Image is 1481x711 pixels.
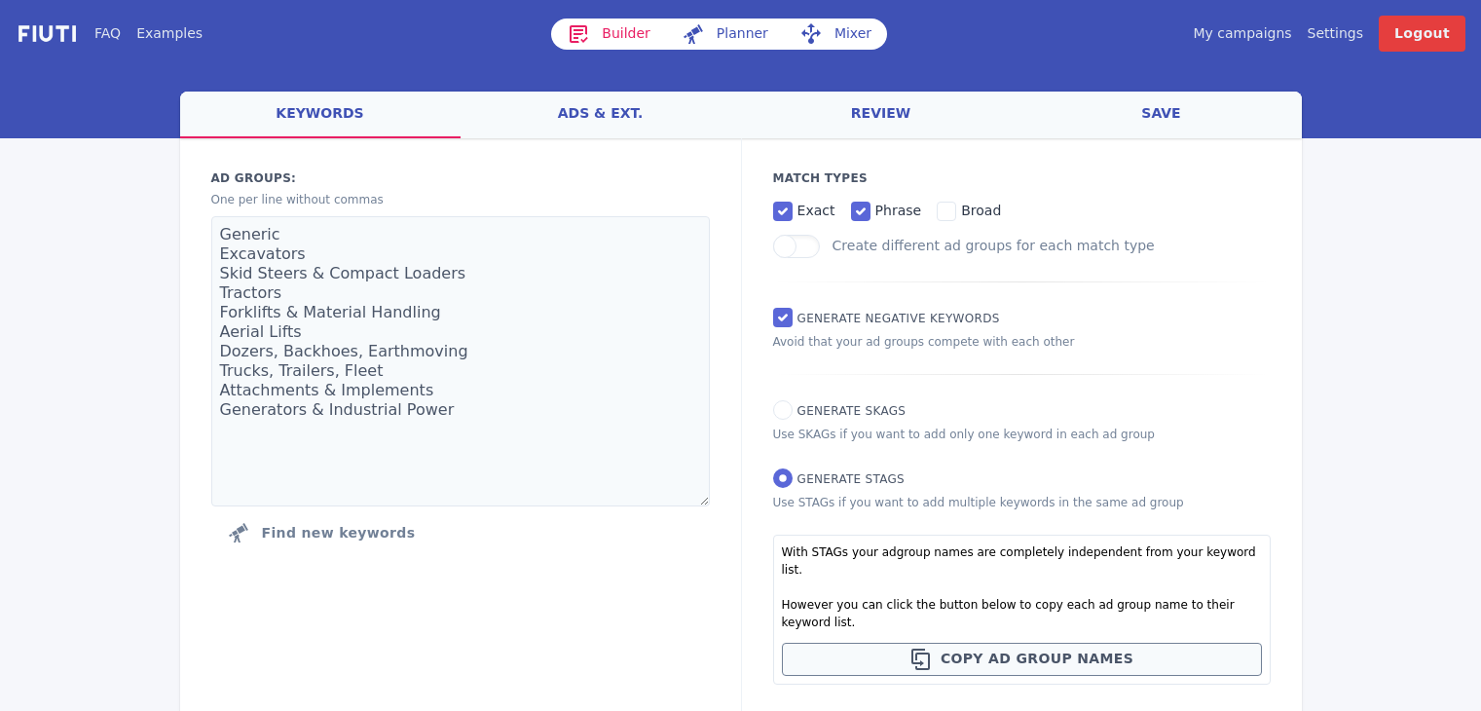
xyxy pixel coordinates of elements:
a: Planner [666,19,784,50]
span: Generate STAGs [797,472,905,486]
button: Copy ad group names [782,643,1262,676]
a: My campaigns [1193,23,1291,44]
a: FAQ [94,23,121,44]
button: Click to find new keywords related to those above [211,513,431,552]
span: Generate SKAGs [797,404,907,418]
a: Examples [136,23,203,44]
a: keywords [180,92,461,138]
a: ads & ext. [461,92,741,138]
a: save [1021,92,1302,138]
a: Logout [1379,16,1465,52]
p: Use STAGs if you want to add multiple keywords in the same ad group [773,494,1271,511]
label: Ad groups: [211,169,710,187]
p: Match Types [773,169,1271,187]
span: broad [961,203,1001,218]
img: f731f27.png [16,22,79,45]
p: One per line without commas [211,191,710,208]
p: With STAGs your adgroup names are completely independent from your keyword list. [782,543,1262,579]
span: exact [797,203,835,218]
input: phrase [851,202,870,221]
a: Mixer [784,19,887,50]
label: Create different ad groups for each match type [833,238,1155,253]
input: exact [773,202,793,221]
input: Generate Negative keywords [773,308,793,327]
p: However you can click the button below to copy each ad group name to their keyword list. [782,596,1262,631]
span: phrase [875,203,922,218]
input: Generate SKAGs [773,400,793,420]
p: Avoid that your ad groups compete with each other [773,333,1271,351]
p: Use SKAGs if you want to add only one keyword in each ad group [773,426,1271,443]
input: Generate STAGs [773,468,793,488]
a: Settings [1308,23,1363,44]
input: broad [937,202,956,221]
a: Builder [551,19,666,50]
a: review [741,92,1021,138]
span: Generate Negative keywords [797,312,1000,325]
